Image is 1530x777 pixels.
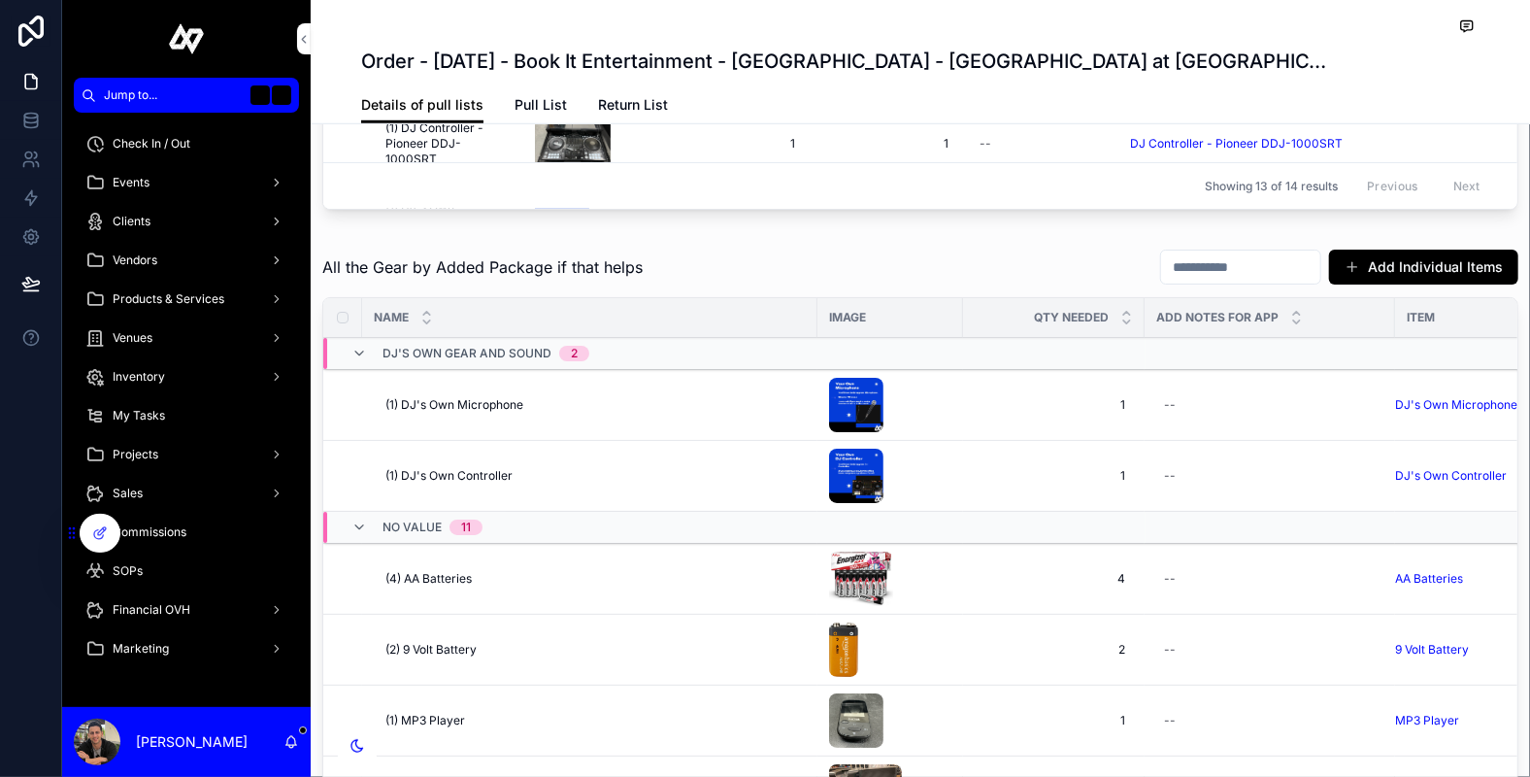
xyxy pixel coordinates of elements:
span: No value [382,520,442,535]
span: Projects [113,447,158,462]
span: My Tasks [113,408,165,423]
img: 1000-Controller.png [535,117,611,171]
a: DJ's Own Microphone [1395,397,1517,413]
p: [PERSON_NAME] [136,732,248,752]
a: Projects [74,437,299,472]
button: Add Individual Items [1329,250,1518,285]
img: DJ-Gear.png [829,449,883,503]
span: Pull List [515,95,567,115]
a: Products & Services [74,282,299,317]
a: Microphone.png [829,378,951,432]
span: Sales [113,486,143,501]
img: Microphone.png [829,378,883,432]
img: aa-batteries.jpg [829,552,893,606]
span: Jump to... [104,87,243,103]
a: SOPs [74,554,299,589]
a: -- [1156,460,1383,491]
a: DJ's Own Controller [1395,468,1507,484]
a: My Tasks [74,398,299,433]
a: -- [972,128,1118,159]
span: 1 [688,136,795,152]
span: Details of pull lists [361,95,483,115]
a: Marketing [74,631,299,666]
a: 2 [975,634,1133,665]
span: 2 [982,642,1125,658]
a: -- [1156,705,1383,736]
a: MP3 Player [1395,713,1459,728]
span: Item [1407,310,1435,325]
span: Vendors [113,253,157,268]
div: -- [980,136,991,152]
span: Venues [113,330,152,346]
a: DJ Controller - Pioneer DDJ-1000SRT [1130,136,1494,152]
span: Add Notes for App [1156,310,1279,325]
span: SOPs [113,563,143,579]
a: 1 [975,460,1133,491]
a: Commissions [74,515,299,550]
div: -- [1164,468,1176,484]
a: (1) DJ Controller - Pioneer DDJ-1000SRT [385,120,512,167]
a: Sales [74,476,299,511]
a: AA Batteries [1395,571,1463,587]
a: -- [1156,634,1383,665]
a: Pull List [515,87,567,126]
a: Check In / Out [74,126,299,161]
span: QTY Needed [1034,310,1109,325]
a: Venues [74,321,299,355]
span: 1 [982,397,1125,413]
a: DJ-Gear.png [829,449,951,503]
img: Sandisk.png [829,693,883,748]
span: Check In / Out [113,136,190,152]
a: Return List [598,87,668,126]
span: Marketing [113,641,169,657]
span: (2) 9 Volt Battery [385,642,477,658]
span: Clients [113,214,150,229]
span: (1) MP3 Player [385,713,465,728]
div: -- [1164,397,1176,413]
span: Return List [598,95,668,115]
a: -- [1156,389,1383,421]
a: Clients [74,204,299,239]
span: Events [113,175,150,190]
div: -- [1164,713,1176,728]
span: 4 [982,571,1125,587]
span: Name [374,310,409,325]
span: (1) DJ's Own Controller [385,468,513,484]
span: K [274,87,289,103]
a: 1 [826,136,948,152]
a: Vendors [74,243,299,278]
a: (2) 9 Volt Battery [385,642,806,658]
a: (1) DJ's Own Controller [385,468,806,484]
a: aa-batteries.jpg [829,552,951,606]
a: Financial OVH [74,592,299,627]
div: 2 [571,346,578,361]
img: 9volt.jpg [829,623,858,677]
div: 11 [461,520,471,535]
a: Details of pull lists [361,87,483,124]
a: (1) MP3 Player [385,713,806,728]
h1: Order - [DATE] - Book It Entertainment - [GEOGRAPHIC_DATA] - [GEOGRAPHIC_DATA] at [GEOGRAPHIC_DAT... [361,48,1334,75]
a: Events [74,165,299,200]
a: 1 [681,128,803,159]
div: -- [1164,642,1176,658]
span: Inventory [113,369,165,385]
a: Inventory [74,359,299,394]
span: (4) AA Batteries [385,571,472,587]
span: Commissions [113,524,186,540]
button: Jump to...K [74,78,299,113]
span: All the Gear by Added Package if that helps [322,255,643,279]
span: 9 Volt Battery [1395,642,1469,658]
a: 1 [975,705,1133,736]
span: 1 [982,468,1125,484]
a: 1000-Controller.png [535,117,657,171]
span: DJ's Own Gear and Sound [382,346,551,361]
img: App logo [169,23,205,54]
span: Showing 13 of 14 results [1205,179,1338,194]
